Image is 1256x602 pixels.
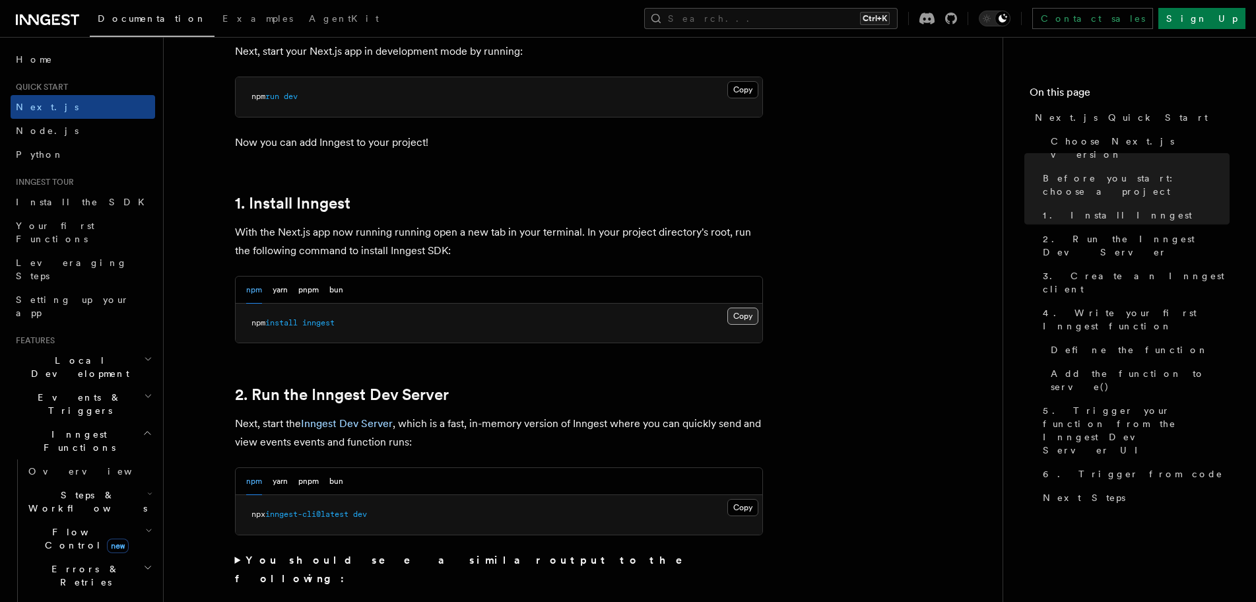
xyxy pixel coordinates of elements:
[1043,467,1223,481] span: 6. Trigger from code
[1043,172,1230,198] span: Before you start: choose a project
[16,149,64,160] span: Python
[11,422,155,459] button: Inngest Functions
[235,554,702,585] strong: You should see a similar output to the following:
[98,13,207,24] span: Documentation
[1038,203,1230,227] a: 1. Install Inngest
[16,220,94,244] span: Your first Functions
[1038,301,1230,338] a: 4. Write your first Inngest function
[1032,8,1153,29] a: Contact sales
[251,92,265,101] span: npm
[23,483,155,520] button: Steps & Workflows
[235,42,763,61] p: Next, start your Next.js app in development mode by running:
[1035,111,1208,124] span: Next.js Quick Start
[246,468,262,495] button: npm
[11,335,55,346] span: Features
[235,223,763,260] p: With the Next.js app now running running open a new tab in your terminal. In your project directo...
[1038,166,1230,203] a: Before you start: choose a project
[235,194,350,213] a: 1. Install Inngest
[11,95,155,119] a: Next.js
[727,308,758,325] button: Copy
[11,48,155,71] a: Home
[11,428,143,454] span: Inngest Functions
[1038,399,1230,462] a: 5. Trigger your function from the Inngest Dev Server UI
[1038,227,1230,264] a: 2. Run the Inngest Dev Server
[727,81,758,98] button: Copy
[107,539,129,553] span: new
[11,349,155,385] button: Local Development
[23,525,145,552] span: Flow Control
[727,499,758,516] button: Copy
[11,177,74,187] span: Inngest tour
[23,488,147,515] span: Steps & Workflows
[235,385,449,404] a: 2. Run the Inngest Dev Server
[16,125,79,136] span: Node.js
[353,510,367,519] span: dev
[11,354,144,380] span: Local Development
[329,468,343,495] button: bun
[1043,232,1230,259] span: 2. Run the Inngest Dev Server
[1038,486,1230,510] a: Next Steps
[1043,404,1230,457] span: 5. Trigger your function from the Inngest Dev Server UI
[1043,269,1230,296] span: 3. Create an Inngest client
[11,391,144,417] span: Events & Triggers
[309,13,379,24] span: AgentKit
[23,557,155,594] button: Errors & Retries
[16,197,152,207] span: Install the SDK
[1030,84,1230,106] h4: On this page
[11,251,155,288] a: Leveraging Steps
[11,190,155,214] a: Install the SDK
[298,277,319,304] button: pnpm
[11,385,155,422] button: Events & Triggers
[1045,129,1230,166] a: Choose Next.js version
[1051,343,1208,356] span: Define the function
[265,510,348,519] span: inngest-cli@latest
[265,92,279,101] span: run
[11,119,155,143] a: Node.js
[90,4,215,37] a: Documentation
[215,4,301,36] a: Examples
[1158,8,1245,29] a: Sign Up
[11,288,155,325] a: Setting up your app
[298,468,319,495] button: pnpm
[1043,306,1230,333] span: 4. Write your first Inngest function
[251,510,265,519] span: npx
[235,551,763,588] summary: You should see a similar output to the following:
[273,468,288,495] button: yarn
[16,53,53,66] span: Home
[16,294,129,318] span: Setting up your app
[644,8,898,29] button: Search...Ctrl+K
[16,257,127,281] span: Leveraging Steps
[1051,135,1230,161] span: Choose Next.js version
[302,318,335,327] span: inngest
[284,92,298,101] span: dev
[11,82,68,92] span: Quick start
[1045,338,1230,362] a: Define the function
[23,459,155,483] a: Overview
[329,277,343,304] button: bun
[979,11,1010,26] button: Toggle dark mode
[16,102,79,112] span: Next.js
[860,12,890,25] kbd: Ctrl+K
[1051,367,1230,393] span: Add the function to serve()
[11,143,155,166] a: Python
[301,4,387,36] a: AgentKit
[1045,362,1230,399] a: Add the function to serve()
[1043,209,1192,222] span: 1. Install Inngest
[1043,491,1125,504] span: Next Steps
[1030,106,1230,129] a: Next.js Quick Start
[251,318,265,327] span: npm
[1038,264,1230,301] a: 3. Create an Inngest client
[235,415,763,451] p: Next, start the , which is a fast, in-memory version of Inngest where you can quickly send and vi...
[28,466,164,477] span: Overview
[222,13,293,24] span: Examples
[273,277,288,304] button: yarn
[1038,462,1230,486] a: 6. Trigger from code
[265,318,298,327] span: install
[301,417,393,430] a: Inngest Dev Server
[23,520,155,557] button: Flow Controlnew
[246,277,262,304] button: npm
[23,562,143,589] span: Errors & Retries
[235,133,763,152] p: Now you can add Inngest to your project!
[11,214,155,251] a: Your first Functions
